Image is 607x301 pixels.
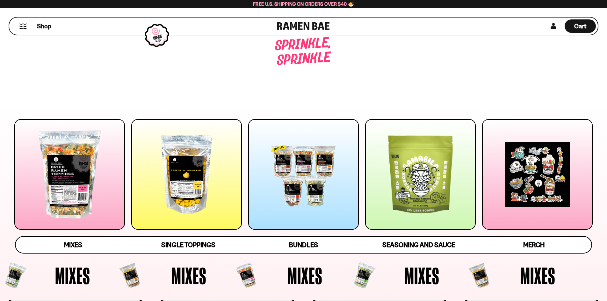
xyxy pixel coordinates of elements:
[476,237,591,253] a: Merch
[382,241,455,249] span: Seasoning and Sauce
[361,237,476,253] a: Seasoning and Sauce
[16,237,131,253] a: Mixes
[37,22,51,31] span: Shop
[131,237,246,253] a: Single Toppings
[287,264,322,287] span: Mixes
[171,264,206,287] span: Mixes
[574,22,587,30] span: Cart
[64,241,82,249] span: Mixes
[253,1,354,7] span: Free U.S. Shipping on Orders over $40 🍜
[37,19,51,33] a: Shop
[19,24,27,29] button: Mobile Menu Trigger
[520,264,555,287] span: Mixes
[289,241,318,249] span: Bundles
[246,237,361,253] a: Bundles
[523,241,545,249] span: Merch
[55,264,90,287] span: Mixes
[404,264,439,287] span: Mixes
[565,18,596,35] a: Cart
[161,241,215,249] span: Single Toppings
